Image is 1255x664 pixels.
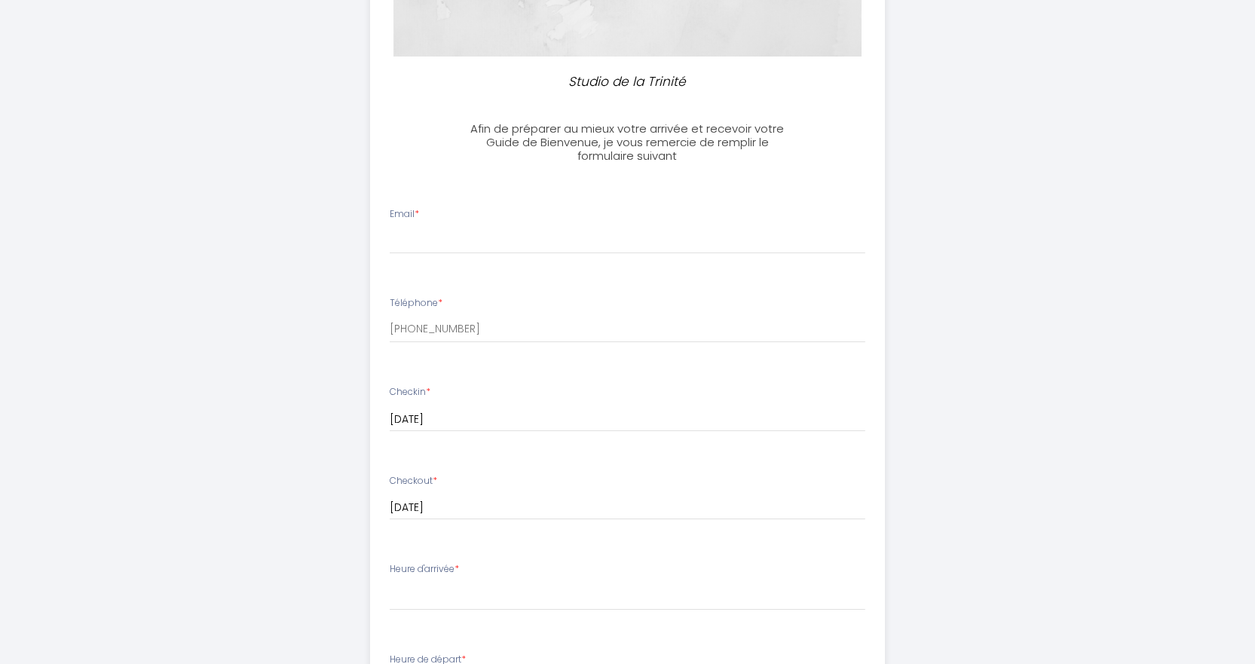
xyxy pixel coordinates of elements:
h3: Afin de préparer au mieux votre arrivée et recevoir votre Guide de Bienvenue, je vous remercie de... [460,122,795,163]
label: Checkin [390,385,430,399]
label: Checkout [390,474,437,488]
label: Email [390,207,419,222]
p: Studio de la Trinité [467,72,789,92]
label: Téléphone [390,296,442,311]
label: Heure d'arrivée [390,562,459,577]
